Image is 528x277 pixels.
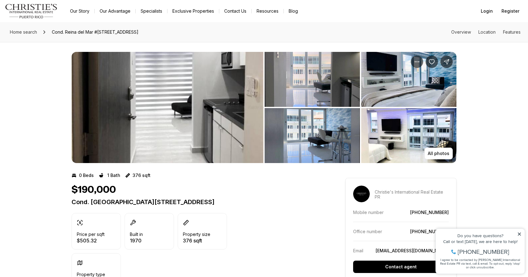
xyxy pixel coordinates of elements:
[284,7,303,15] a: Blog
[136,7,167,15] a: Specialists
[410,210,449,215] a: [PHONE_NUMBER]
[183,232,210,237] p: Property size
[353,210,384,215] p: Mobile number
[410,229,449,234] a: [PHONE_NUMBER]
[5,4,58,19] img: logo
[10,29,37,35] span: Home search
[133,173,151,178] p: 376 sqft
[451,29,471,35] a: Skip to: Overview
[353,229,382,234] p: Office number
[361,52,456,107] button: View image gallery
[95,7,135,15] a: Our Advantage
[428,151,449,156] p: All photos
[424,148,453,159] button: All photos
[426,56,438,68] button: Save Property: Cond. Reina del Mar #37 CALLE GARDENIA #9E
[72,52,263,163] button: View image gallery
[265,52,456,163] li: 2 of 6
[353,248,363,253] p: Email
[503,29,521,35] a: Skip to: Features
[107,173,120,178] p: 1 Bath
[8,38,88,50] span: I agree to be contacted by [PERSON_NAME] International Real Estate PR via text, call & email. To ...
[7,27,39,37] a: Home search
[6,20,89,24] div: Call or text [DATE], we are here to help!
[411,56,423,68] button: Property options
[72,52,456,163] div: Listing Photos
[72,198,323,206] p: Cond. [GEOGRAPHIC_DATA][STREET_ADDRESS]
[79,173,94,178] p: 0 Beds
[72,52,263,163] li: 1 of 6
[77,272,105,277] p: Property type
[130,238,143,243] p: 1970
[265,108,360,163] button: View image gallery
[65,7,94,15] a: Our Story
[481,9,493,14] span: Login
[72,184,116,196] h1: $190,000
[183,238,210,243] p: 376 sqft
[130,232,143,237] p: Built in
[252,7,283,15] a: Resources
[167,7,219,15] a: Exclusive Properties
[451,30,521,35] nav: Page section menu
[498,5,523,17] button: Register
[77,238,105,243] p: $505.32
[477,5,497,17] button: Login
[49,27,141,37] span: Cond. Reina del Mar #[STREET_ADDRESS]
[25,29,77,35] span: [PHONE_NUMBER]
[219,7,251,15] button: Contact Us
[501,9,519,14] span: Register
[375,190,449,199] p: Christie's International Real Estate PR
[440,56,453,68] button: Share Property: Cond. Reina del Mar #37 CALLE GARDENIA #9E
[376,248,449,253] a: [EMAIL_ADDRESS][DOMAIN_NAME]
[385,264,417,269] p: Contact agent
[353,261,449,273] button: Contact agent
[265,52,360,107] button: View image gallery
[77,232,105,237] p: Price per sqft
[361,108,456,163] button: View image gallery
[478,29,496,35] a: Skip to: Location
[6,14,89,18] div: Do you have questions?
